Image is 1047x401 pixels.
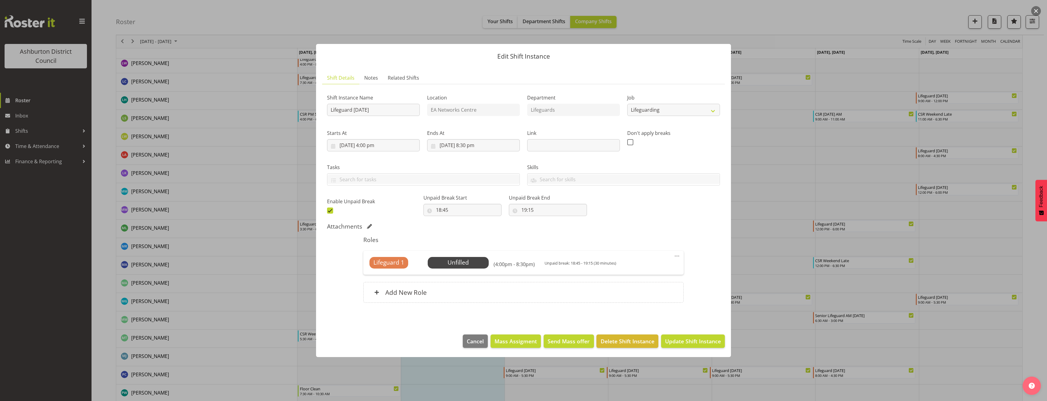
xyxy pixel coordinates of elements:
img: help-xxl-2.png [1029,383,1035,389]
label: Tasks [327,164,520,171]
h6: Add New Role [385,288,427,296]
span: Send Mass offer [548,337,590,345]
label: Location [427,94,520,101]
span: Notes [364,74,378,81]
span: Delete Shift Instance [601,337,654,345]
span: Feedback [1038,186,1044,207]
input: Click to select... [423,204,502,216]
span: Shift Details [327,74,354,81]
label: Ends At [427,129,520,137]
span: Update Shift Instance [665,337,721,345]
input: Search for tasks [327,175,520,184]
span: Unpaid break: 18:45 - 19:15 (30 minutes) [545,260,616,266]
label: Shift Instance Name [327,94,420,101]
input: Click to select... [327,139,420,151]
input: Click to select... [509,204,587,216]
label: Link [527,129,620,137]
button: Cancel [463,334,488,348]
label: Starts At [327,129,420,137]
label: Don't apply breaks [627,129,720,137]
input: Search for skills [527,175,720,184]
label: Unpaid Break Start [423,194,502,201]
label: Skills [527,164,720,171]
span: Mass Assigment [495,337,537,345]
h6: (4:00pm - 8:30pm) [494,261,535,267]
label: Enable Unpaid Break [327,198,420,205]
label: Department [527,94,620,101]
span: Related Shifts [388,74,419,81]
input: Click to select... [427,139,520,151]
h5: Roles [363,236,683,244]
button: Feedback - Show survey [1035,180,1047,221]
span: Unfilled [448,258,469,266]
button: Mass Assigment [491,334,541,348]
label: Job [627,94,720,101]
button: Send Mass offer [544,334,594,348]
p: Edit Shift Instance [322,53,725,60]
button: Delete Shift Instance [596,334,658,348]
h5: Attachments [327,223,362,230]
input: Shift Instance Name [327,104,420,116]
button: Update Shift Instance [661,334,725,348]
span: Lifeguard 1 [373,258,404,267]
span: Cancel [467,337,484,345]
label: Unpaid Break End [509,194,587,201]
